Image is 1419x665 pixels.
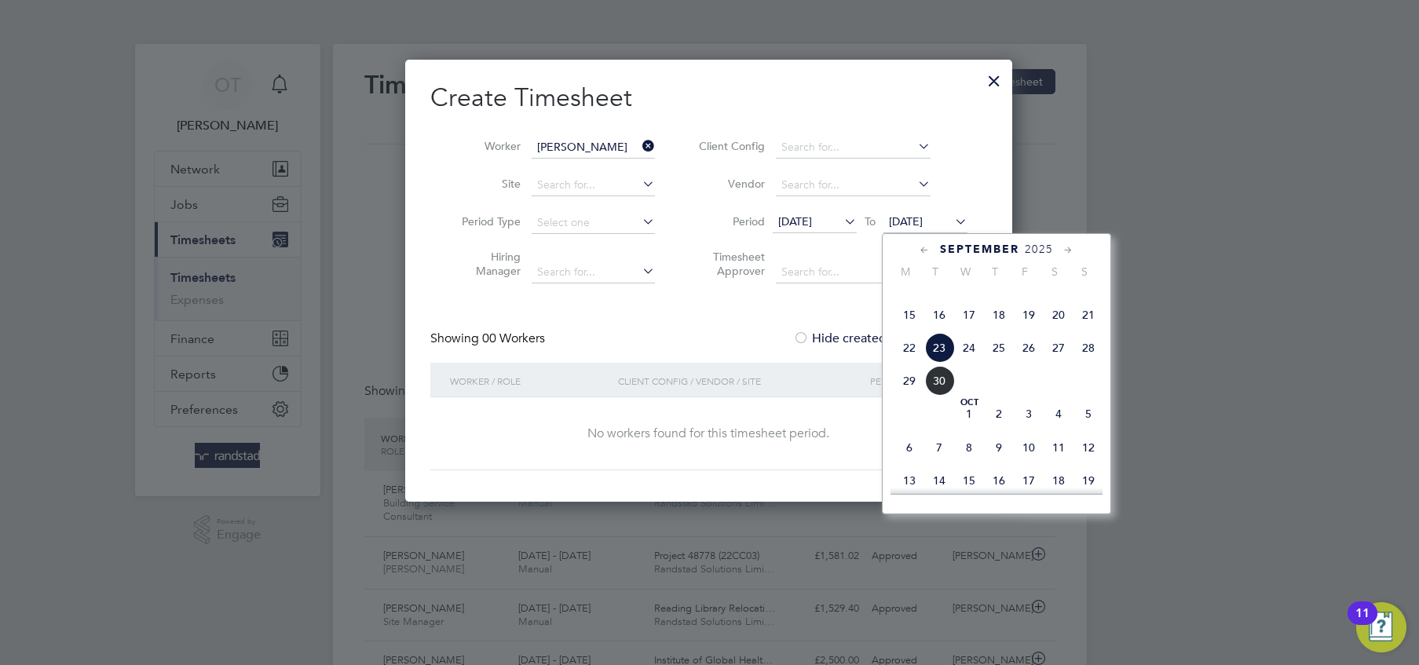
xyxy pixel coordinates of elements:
span: M [891,265,920,279]
span: 27 [1044,333,1073,363]
span: 17 [954,300,984,330]
span: 16 [924,300,954,330]
span: 4 [1044,399,1073,429]
span: 30 [924,366,954,396]
span: 22 [894,333,924,363]
span: 24 [954,333,984,363]
span: 5 [1073,399,1103,429]
span: 10 [1014,433,1044,462]
span: 12 [1073,433,1103,462]
div: Client Config / Vendor / Site [614,363,866,399]
span: To [860,211,880,232]
label: Vendor [694,177,765,191]
label: Period [694,214,765,228]
span: 25 [984,333,1014,363]
span: 1 [954,399,984,429]
span: 23 [924,333,954,363]
label: Worker [450,139,521,153]
button: Open Resource Center, 11 new notifications [1356,602,1406,652]
span: 2 [984,399,1014,429]
span: 19 [1014,300,1044,330]
span: 18 [1044,466,1073,495]
span: 15 [954,466,984,495]
label: Client Config [694,139,765,153]
input: Search for... [532,137,655,159]
span: 7 [924,433,954,462]
span: T [980,265,1010,279]
span: F [1010,265,1040,279]
div: No workers found for this timesheet period. [446,426,971,442]
div: Period [866,363,971,399]
span: 16 [984,466,1014,495]
span: 00 Workers [482,331,545,346]
span: 18 [984,300,1014,330]
span: 14 [924,466,954,495]
span: 2025 [1025,243,1053,256]
span: 8 [954,433,984,462]
span: 3 [1014,399,1044,429]
span: 15 [894,300,924,330]
input: Search for... [776,137,931,159]
span: [DATE] [778,214,812,228]
span: 21 [1073,300,1103,330]
input: Select one [532,212,655,234]
span: 28 [1073,333,1103,363]
span: 11 [1044,433,1073,462]
input: Search for... [532,261,655,283]
input: Search for... [532,174,655,196]
span: S [1040,265,1070,279]
span: 6 [894,433,924,462]
input: Search for... [776,261,931,283]
div: Showing [430,331,548,347]
div: 11 [1355,613,1370,634]
h2: Create Timesheet [430,82,987,115]
label: Period Type [450,214,521,228]
span: 20 [1044,300,1073,330]
div: Worker / Role [446,363,614,399]
span: 26 [1014,333,1044,363]
span: 19 [1073,466,1103,495]
label: Hide created timesheets [793,331,953,346]
span: S [1070,265,1099,279]
span: 9 [984,433,1014,462]
span: September [940,243,1019,256]
span: W [950,265,980,279]
span: 17 [1014,466,1044,495]
span: Oct [954,399,984,407]
label: Site [450,177,521,191]
span: 29 [894,366,924,396]
input: Search for... [776,174,931,196]
span: T [920,265,950,279]
label: Hiring Manager [450,250,521,278]
label: Timesheet Approver [694,250,765,278]
span: [DATE] [889,214,923,228]
span: 13 [894,466,924,495]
